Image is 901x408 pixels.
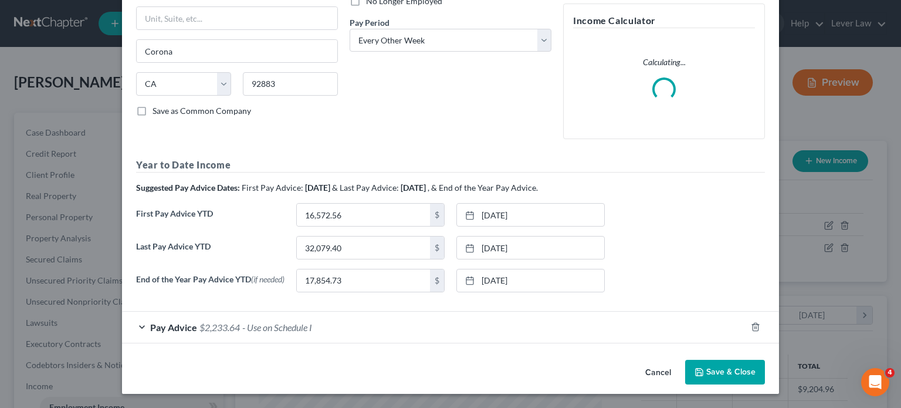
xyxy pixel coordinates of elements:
strong: Suggested Pay Advice Dates: [136,183,240,193]
input: 0.00 [297,237,430,259]
button: Cancel [636,361,680,385]
span: 4 [885,368,895,377]
strong: [DATE] [305,183,330,193]
div: $ [430,237,444,259]
span: Save as Common Company [153,106,251,116]
label: Last Pay Advice YTD [130,236,290,269]
span: Pay Advice [150,322,197,333]
span: $2,233.64 [199,322,240,333]
h5: Income Calculator [573,14,755,28]
p: Calculating... [573,56,755,68]
input: 0.00 [297,204,430,226]
h5: Year to Date Income [136,158,765,173]
a: [DATE] [457,237,604,259]
a: [DATE] [457,269,604,292]
div: $ [430,204,444,226]
span: First Pay Advice: [242,183,303,193]
span: , & End of the Year Pay Advice. [428,183,538,193]
strong: [DATE] [401,183,426,193]
span: (if needed) [251,274,284,284]
span: Pay Period [350,18,389,28]
button: Save & Close [685,360,765,385]
span: - Use on Schedule I [242,322,312,333]
span: & Last Pay Advice: [332,183,399,193]
label: End of the Year Pay Advice YTD [130,269,290,302]
div: $ [430,269,444,292]
input: 0.00 [297,269,430,292]
label: First Pay Advice YTD [130,203,290,236]
input: Enter zip... [243,72,338,96]
input: Enter city... [137,40,337,62]
a: [DATE] [457,204,604,226]
input: Unit, Suite, etc... [137,7,337,29]
iframe: Intercom live chat [861,368,889,396]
